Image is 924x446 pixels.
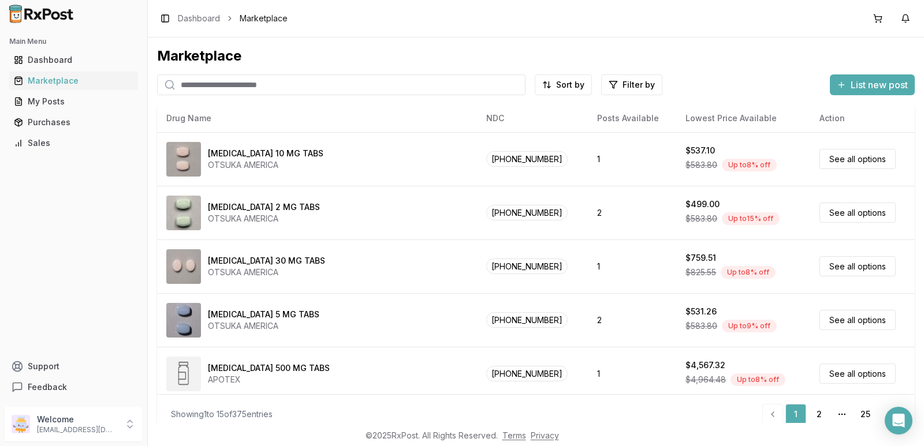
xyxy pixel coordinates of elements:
[808,404,829,425] a: 2
[208,201,320,213] div: [MEDICAL_DATA] 2 MG TABS
[531,430,559,440] a: Privacy
[171,408,273,420] div: Showing 1 to 15 of 375 entries
[14,137,133,149] div: Sales
[486,258,568,274] span: [PHONE_NUMBER]
[588,239,677,293] td: 1
[685,320,717,332] span: $583.80
[5,113,143,132] button: Purchases
[878,404,901,425] a: Go to next page
[477,104,587,132] th: NDC
[166,142,201,177] img: Abilify 10 MG TABS
[685,198,720,210] div: $499.00
[208,309,319,320] div: [MEDICAL_DATA] 5 MG TABS
[14,96,133,107] div: My Posts
[721,266,776,279] div: Up to 8 % off
[830,74,915,95] button: List new post
[685,145,715,156] div: $537.10
[830,80,915,92] a: List new post
[208,267,325,278] div: OTSUKA AMERICA
[166,357,201,391] img: Abiraterone Acetate 500 MG TABS
[166,249,201,284] img: Abilify 30 MG TABS
[676,104,810,132] th: Lowest Price Available
[685,213,717,224] span: $583.80
[208,320,319,332] div: OTSUKA AMERICA
[588,293,677,347] td: 2
[588,347,677,400] td: 1
[208,148,323,159] div: [MEDICAL_DATA] 10 MG TABS
[855,404,875,425] a: 25
[486,312,568,328] span: [PHONE_NUMBER]
[208,362,330,374] div: [MEDICAL_DATA] 500 MG TABS
[9,37,138,46] h2: Main Menu
[5,5,79,23] img: RxPost Logo
[5,51,143,69] button: Dashboard
[240,13,288,24] span: Marketplace
[588,186,677,239] td: 2
[208,213,320,224] div: OTSUKA AMERICA
[685,359,725,371] div: $4,567.32
[37,414,117,425] p: Welcome
[14,54,133,66] div: Dashboard
[535,74,592,95] button: Sort by
[166,303,201,338] img: Abilify 5 MG TABS
[819,310,896,330] a: See all options
[819,149,896,169] a: See all options
[208,255,325,267] div: [MEDICAL_DATA] 30 MG TABS
[722,159,777,171] div: Up to 8 % off
[851,78,908,92] span: List new post
[5,72,143,90] button: Marketplace
[37,425,117,434] p: [EMAIL_ADDRESS][DOMAIN_NAME]
[9,133,138,153] a: Sales
[785,404,806,425] a: 1
[5,92,143,111] button: My Posts
[208,159,323,171] div: OTSUKA AMERICA
[722,212,780,225] div: Up to 15 % off
[178,13,288,24] nav: breadcrumb
[810,104,915,132] th: Action
[486,151,568,167] span: [PHONE_NUMBER]
[762,404,901,425] nav: pagination
[14,117,133,128] div: Purchases
[486,366,568,381] span: [PHONE_NUMBER]
[685,252,716,264] div: $759.51
[685,374,726,385] span: $4,964.48
[208,374,330,385] div: APOTEX
[14,75,133,87] div: Marketplace
[157,47,915,65] div: Marketplace
[588,104,677,132] th: Posts Available
[12,415,30,433] img: User avatar
[5,134,143,152] button: Sales
[731,373,785,386] div: Up to 8 % off
[28,381,67,393] span: Feedback
[9,112,138,133] a: Purchases
[588,132,677,186] td: 1
[685,306,717,317] div: $531.26
[685,159,717,171] span: $583.80
[685,267,716,278] span: $825.55
[9,70,138,91] a: Marketplace
[486,205,568,220] span: [PHONE_NUMBER]
[601,74,662,95] button: Filter by
[623,79,655,91] span: Filter by
[885,407,912,434] div: Open Intercom Messenger
[819,203,896,223] a: See all options
[157,104,477,132] th: Drug Name
[5,377,143,398] button: Feedback
[9,50,138,70] a: Dashboard
[819,363,896,384] a: See all options
[556,79,584,91] span: Sort by
[5,356,143,377] button: Support
[502,430,526,440] a: Terms
[166,196,201,230] img: Abilify 2 MG TABS
[178,13,220,24] a: Dashboard
[722,320,777,332] div: Up to 9 % off
[9,91,138,112] a: My Posts
[819,256,896,276] a: See all options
